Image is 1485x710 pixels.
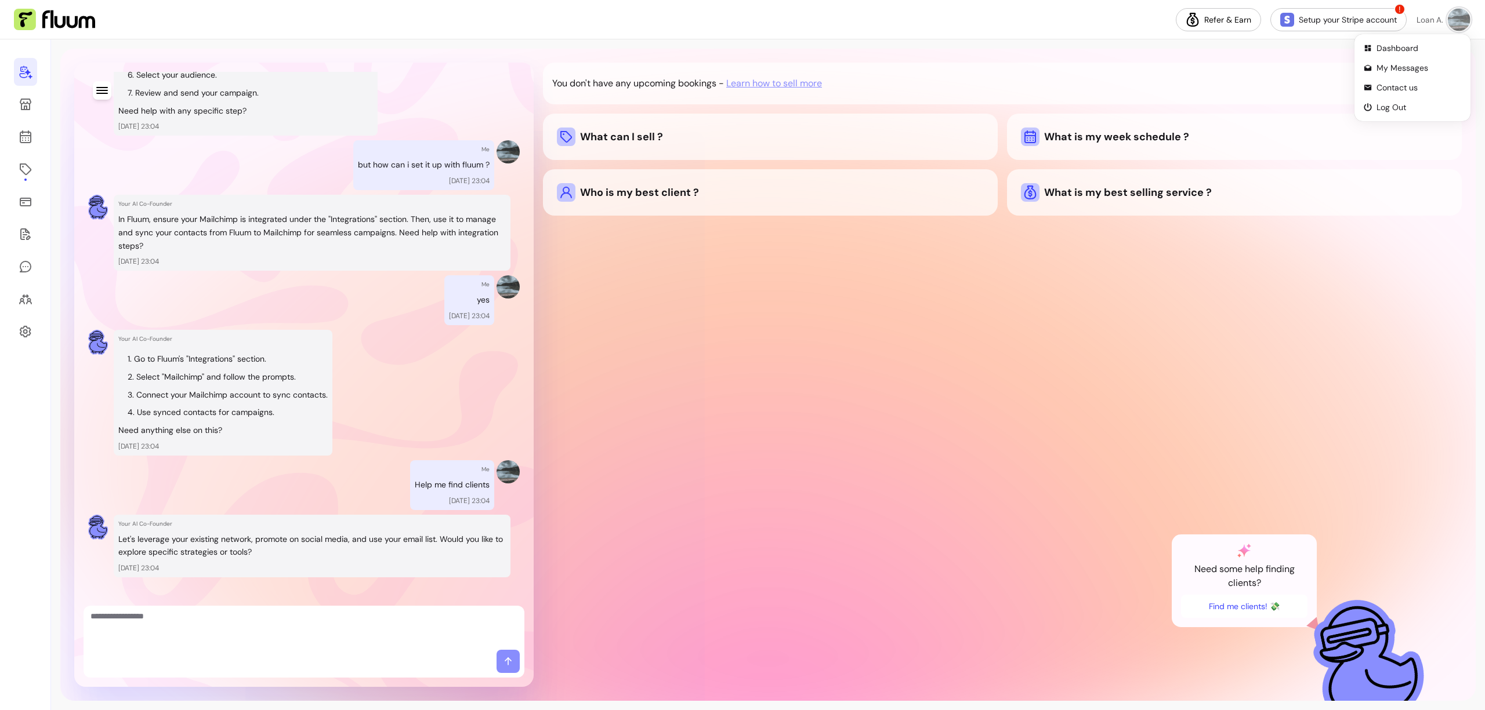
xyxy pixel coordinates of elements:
[14,90,37,118] a: My Page
[481,280,490,289] p: Me
[128,86,373,100] li: Review and send your campaign.
[1021,183,1448,202] div: What is my best selling service ?
[557,128,984,146] div: What can I sell ?
[449,496,490,505] p: [DATE] 23:04
[557,183,984,202] div: Who is my best client ?
[118,533,506,559] p: Let's leverage your existing network, promote on social media, and use your email list. Would you...
[497,140,520,163] img: Provider image
[118,442,328,451] p: [DATE] 23:04
[497,275,520,298] img: Provider image
[1417,14,1443,25] span: Loan A.
[1448,8,1470,31] img: avatar
[1377,62,1461,74] span: My Messages
[415,478,490,491] p: Help me find clients
[1181,595,1307,618] button: Find me clients! 💸
[118,104,373,118] p: Need help with any specific step?
[118,563,506,573] p: [DATE] 23:04
[1394,3,1406,15] span: !
[552,77,724,90] p: You don't have any upcoming bookings -
[118,424,328,437] p: Need anything else on this?
[1377,42,1461,54] span: Dashboard
[1270,8,1407,31] a: Setup your Stripe account
[1357,37,1468,119] div: Profile Actions
[14,58,37,86] a: Home
[88,515,108,540] img: AI Co-Founder avatar
[449,176,490,185] p: [DATE] 23:04
[1181,562,1307,590] p: Need some help finding clients?
[90,610,517,645] textarea: Ask me anything...
[88,195,108,220] img: AI Co-Founder avatar
[118,257,506,266] p: [DATE] 23:04
[14,285,37,313] a: Clients
[1377,101,1461,113] span: Log Out
[1377,82,1461,93] span: Contact us
[481,145,490,154] p: Me
[118,213,506,252] p: In Fluum, ensure your Mailchimp is integrated under the "Integrations" section. Then, use it to m...
[449,311,490,321] p: [DATE] 23:04
[1280,13,1294,27] img: Stripe Icon
[14,123,37,151] a: Calendar
[481,465,490,474] p: Me
[128,352,328,366] li: Go to Fluum's "Integrations" section.
[14,155,37,183] a: Offerings
[477,293,490,307] p: yes
[1021,128,1448,146] div: What is my week schedule ?
[1176,8,1261,31] a: Refer & Earn
[118,199,506,208] p: Your AI Co-Founder
[118,519,506,528] p: Your AI Co-Founder
[128,370,328,384] li: Select "Mailchimp" and follow the prompts.
[14,188,37,216] a: Sales
[1237,544,1251,558] img: AI Co-Founder gradient star
[88,330,108,355] img: AI Co-Founder avatar
[118,334,328,343] p: Your AI Co-Founder
[14,253,37,281] a: My Messages
[497,460,520,483] img: Provider image
[128,68,373,82] li: Select your audience.
[14,318,37,345] a: Settings
[14,220,37,248] a: Forms
[358,158,490,172] p: but how can i set it up with fluum ?
[118,122,373,131] p: [DATE] 23:04
[128,388,328,402] li: Connect your Mailchimp account to sync contacts.
[128,406,328,419] li: Use synced contacts for campaigns.
[726,77,822,90] span: Learn how to sell more
[14,9,95,31] img: Fluum Logo
[1359,39,1466,116] ul: Profile Actions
